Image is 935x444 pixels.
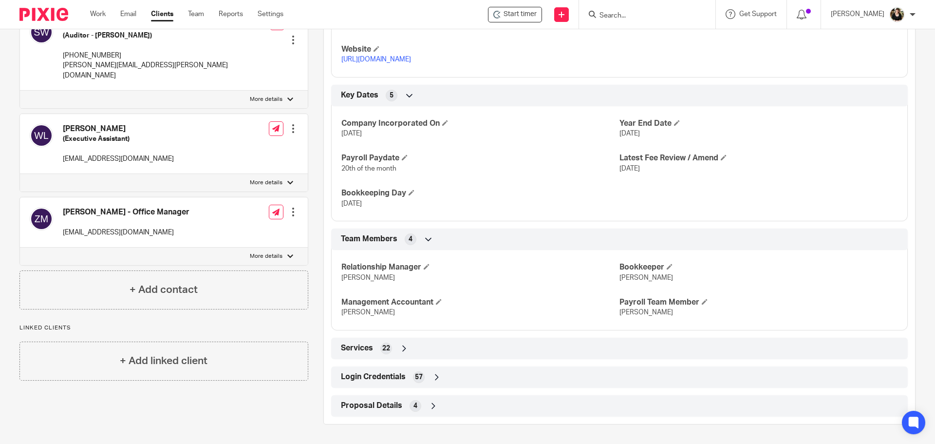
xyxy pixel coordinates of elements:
[619,262,898,272] h4: Bookkeeper
[250,96,282,103] p: More details
[619,274,673,281] span: [PERSON_NAME]
[30,207,53,231] img: svg%3E
[341,56,411,63] a: [URL][DOMAIN_NAME]
[619,130,640,137] span: [DATE]
[409,234,412,244] span: 4
[619,118,898,129] h4: Year End Date
[63,134,174,144] h5: (Executive Assistant)
[619,165,640,172] span: [DATE]
[488,7,542,22] div: St. John & St. Anne
[250,252,282,260] p: More details
[341,130,362,137] span: [DATE]
[120,9,136,19] a: Email
[19,324,308,332] p: Linked clients
[341,90,378,100] span: Key Dates
[341,309,395,316] span: [PERSON_NAME]
[831,9,884,19] p: [PERSON_NAME]
[504,9,537,19] span: Start timer
[63,60,270,80] p: [PERSON_NAME][EMAIL_ADDRESS][PERSON_NAME][DOMAIN_NAME]
[619,297,898,308] h4: Payroll Team Member
[341,118,619,129] h4: Company Incorporated On
[19,8,68,21] img: Pixie
[341,401,402,411] span: Proposal Details
[341,343,373,353] span: Services
[90,9,106,19] a: Work
[258,9,283,19] a: Settings
[341,200,362,207] span: [DATE]
[30,124,53,147] img: svg%3E
[341,297,619,308] h4: Management Accountant
[390,91,393,100] span: 5
[619,309,673,316] span: [PERSON_NAME]
[219,9,243,19] a: Reports
[341,234,397,244] span: Team Members
[63,31,270,40] h5: (Auditor - [PERSON_NAME])
[250,179,282,187] p: More details
[63,51,270,60] p: [PHONE_NUMBER]
[341,372,406,382] span: Login Credentials
[63,207,189,217] h4: [PERSON_NAME] - Office Manager
[30,20,53,44] img: svg%3E
[341,153,619,163] h4: Payroll Paydate
[130,282,198,297] h4: + Add contact
[63,228,189,237] p: [EMAIL_ADDRESS][DOMAIN_NAME]
[341,44,619,55] h4: Website
[341,165,396,172] span: 20th of the month
[341,274,395,281] span: [PERSON_NAME]
[889,7,905,22] img: Helen%20Campbell.jpeg
[382,344,390,353] span: 22
[151,9,173,19] a: Clients
[415,372,423,382] span: 57
[341,262,619,272] h4: Relationship Manager
[341,188,619,198] h4: Bookkeeping Day
[63,124,174,134] h4: [PERSON_NAME]
[619,153,898,163] h4: Latest Fee Review / Amend
[188,9,204,19] a: Team
[63,154,174,164] p: [EMAIL_ADDRESS][DOMAIN_NAME]
[120,353,207,368] h4: + Add linked client
[598,12,686,20] input: Search
[739,11,777,18] span: Get Support
[413,401,417,411] span: 4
